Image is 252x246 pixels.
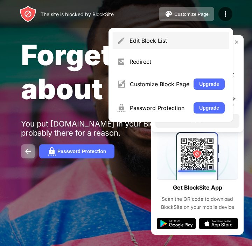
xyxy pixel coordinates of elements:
button: Password Protection [39,144,114,158]
img: app-store.svg [199,218,238,229]
img: google-play.svg [157,218,196,229]
button: Upgrade [194,102,225,114]
button: Upgrade [194,78,225,90]
img: header-logo.svg [20,6,36,22]
div: You put [DOMAIN_NAME] in your Block Sites list. It’s probably there for a reason. [21,119,231,137]
img: menu-pencil.svg [117,36,125,45]
img: menu-redirect.svg [117,57,125,66]
img: menu-password.svg [117,104,126,112]
div: Redirect [129,58,225,65]
div: Password Protection [130,104,189,111]
div: Edit Block List [129,37,225,44]
div: Password Protection [57,149,106,154]
div: Scan the QR code to download BlockSite on your mobile device [157,195,238,211]
span: Forget about it. [21,38,139,106]
div: Customize Block Page [130,81,189,88]
img: rate-us-close.svg [234,39,239,45]
img: password.svg [48,147,56,156]
div: The site is blocked by BlockSite [41,11,114,17]
img: menu-customize.svg [117,80,126,88]
img: menu-icon.svg [221,10,230,18]
div: Customize Page [174,12,209,17]
img: pallet.svg [164,10,173,18]
button: Customize Page [159,7,214,21]
img: back.svg [24,147,32,156]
